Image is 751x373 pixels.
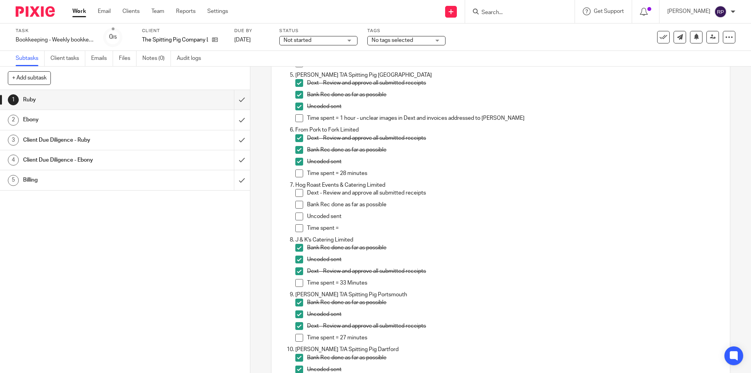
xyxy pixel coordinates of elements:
a: Email [98,7,111,15]
span: No tags selected [372,38,413,43]
p: Uncoded sent [307,213,721,220]
a: Notes (0) [142,51,171,66]
div: 3 [8,135,19,146]
p: J & K's Catering Limited [295,236,721,244]
p: Time spent = 1 hour - unclear images in Dext and invoices addressed to [PERSON_NAME] [307,114,721,122]
p: Time spent = 28 minutes [307,169,721,177]
a: Emails [91,51,113,66]
p: Time spent = 33 Minutes [307,279,721,287]
p: Dext - Review and approve all submitted receipts [307,134,721,142]
div: 2 [8,115,19,126]
p: Dext - Review and approve all submitted receipts [307,322,721,330]
span: Get Support [594,9,624,14]
p: Bank Rec done as far as possible [307,91,721,99]
p: Time spent = 27 minutes [307,334,721,342]
small: /5 [113,35,117,40]
label: Client [142,28,225,34]
p: From Pork to Fork Limited [295,126,721,134]
span: Not started [284,38,311,43]
p: Bank Rec done as far as possible [307,146,721,154]
a: Audit logs [177,51,207,66]
label: Due by [234,28,269,34]
p: Bank Rec done as far as possible [307,201,721,209]
p: Uncoded sent [307,256,721,263]
h1: Billing [23,174,158,186]
a: Reports [176,7,196,15]
a: Clients [122,7,140,15]
label: Tags [367,28,446,34]
a: Client tasks [50,51,85,66]
input: Search [481,9,551,16]
p: Time spent = [307,224,721,232]
p: The Spitting Pig Company Ltd [142,36,208,44]
img: Pixie [16,6,55,17]
p: Bank Rec done as far as possible [307,354,721,362]
a: Files [119,51,137,66]
label: Task [16,28,94,34]
p: Hog Roast Events & Catering Limited [295,181,721,189]
h1: Ruby [23,94,158,106]
label: Status [279,28,358,34]
a: Settings [207,7,228,15]
p: Uncoded sent [307,310,721,318]
a: Subtasks [16,51,45,66]
p: Bank Rec done as far as possible [307,299,721,306]
p: [PERSON_NAME] [667,7,710,15]
div: 5 [8,175,19,186]
p: [PERSON_NAME] T/A Spitting Pig Portsmouth [295,291,721,299]
p: Bank Rec done as far as possible [307,244,721,252]
div: 4 [8,155,19,166]
h1: Client Due Diligence - Ebony [23,154,158,166]
p: [PERSON_NAME] T/A Spitting Pig Dartford [295,346,721,353]
h1: Client Due Diligence - Ruby [23,134,158,146]
img: svg%3E [714,5,727,18]
p: Dext - Review and approve all submitted receipts [307,189,721,197]
h1: Ebony [23,114,158,126]
div: 1 [8,94,19,105]
p: Uncoded sent [307,103,721,110]
p: Uncoded sent [307,158,721,166]
p: [PERSON_NAME] T/A Spitting Pig [GEOGRAPHIC_DATA] [295,71,721,79]
p: Dext - Review and approve all submitted receipts [307,79,721,87]
a: Team [151,7,164,15]
button: + Add subtask [8,71,51,85]
span: [DATE] [234,37,251,43]
div: 0 [109,32,117,41]
div: Bookkeeping - Weekly bookkeeping SP group [16,36,94,44]
a: Work [72,7,86,15]
p: Dext - Review and approve all submitted receipts [307,267,721,275]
